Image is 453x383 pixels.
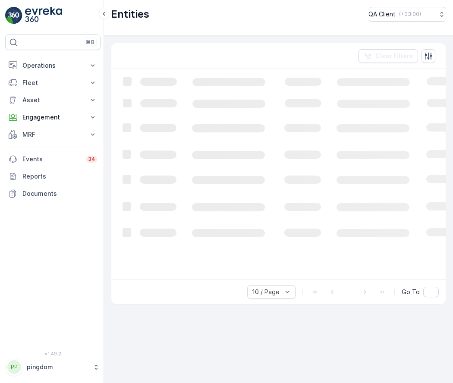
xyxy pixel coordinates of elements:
button: QA Client(+03:00) [368,7,446,22]
button: Clear Filters [358,49,418,63]
div: PP [7,360,21,374]
a: Events34 [5,151,101,168]
p: Asset [22,96,83,104]
button: Asset [5,91,101,109]
p: Operations [22,61,83,70]
span: Go To [402,288,420,296]
p: ⌘B [86,39,94,46]
p: Clear Filters [375,52,413,60]
p: pingdom [27,363,88,371]
p: 34 [88,156,95,163]
button: Fleet [5,74,101,91]
img: logo [5,7,22,24]
p: Entities [111,7,149,21]
button: Engagement [5,109,101,126]
p: Engagement [22,113,83,122]
p: QA Client [368,10,396,19]
p: Events [22,155,81,163]
p: Reports [22,172,97,181]
button: PPpingdom [5,358,101,376]
button: Operations [5,57,101,74]
a: Documents [5,185,101,202]
button: MRF [5,126,101,143]
p: Documents [22,189,97,198]
a: Reports [5,168,101,185]
p: MRF [22,130,83,139]
span: v 1.49.2 [5,351,101,356]
p: Fleet [22,78,83,87]
img: logo_light-DOdMpM7g.png [25,7,62,24]
p: ( +03:00 ) [399,11,421,18]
